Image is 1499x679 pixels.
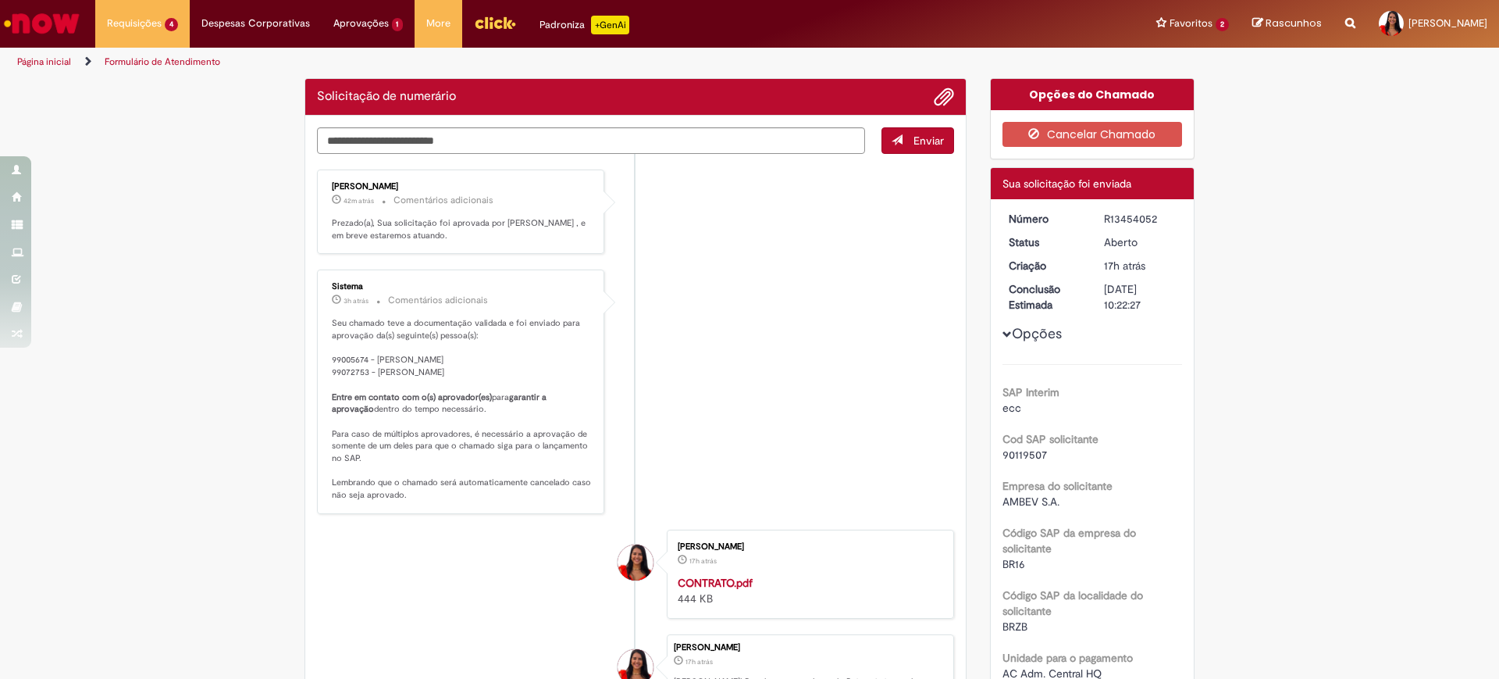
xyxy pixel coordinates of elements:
div: [PERSON_NAME] [674,643,945,652]
span: Favoritos [1170,16,1212,31]
span: ecc [1002,401,1021,415]
span: AMBEV S.A. [1002,495,1059,509]
span: 3h atrás [344,296,369,306]
b: Unidade para o pagamento [1002,651,1133,665]
dt: Conclusão Estimada [997,281,1093,313]
span: Despesas Corporativas [201,16,310,31]
div: 27/08/2025 17:52:03 [1104,258,1177,273]
time: 28/08/2025 10:30:21 [344,196,374,205]
button: Cancelar Chamado [1002,122,1183,147]
p: Seu chamado teve a documentação validada e foi enviado para aprovação da(s) seguinte(s) pessoa(s)... [332,317,592,502]
time: 28/08/2025 08:06:51 [344,296,369,306]
span: 90119507 [1002,448,1047,462]
h2: Solicitação de numerário Histórico de tíquete [317,90,456,104]
time: 27/08/2025 17:52:03 [1104,259,1145,273]
b: garantir a aprovação [332,391,549,416]
small: Comentários adicionais [393,194,493,207]
ul: Trilhas de página [12,48,988,77]
dt: Criação [997,258,1093,273]
textarea: Digite sua mensagem aqui... [317,127,865,154]
a: Formulário de Atendimento [105,55,220,68]
span: 17h atrás [689,556,717,566]
button: Adicionar anexos [934,87,954,107]
a: Rascunhos [1252,16,1322,31]
b: Entre em contato com o(s) aprovador(es) [332,391,492,403]
span: Aprovações [333,16,389,31]
span: More [426,16,450,31]
div: [PERSON_NAME] [332,182,592,191]
dt: Status [997,234,1093,250]
p: +GenAi [591,16,629,34]
span: Enviar [913,134,944,148]
div: Sistema [332,282,592,291]
div: Aberto [1104,234,1177,250]
small: Comentários adicionais [388,294,488,307]
p: Prezado(a), Sua solicitação foi aprovada por [PERSON_NAME] , e em breve estaremos atuando. [332,217,592,241]
span: Requisições [107,16,162,31]
span: 17h atrás [685,657,713,666]
span: [PERSON_NAME] [1408,16,1487,30]
b: Cod SAP solicitante [1002,432,1098,446]
span: 42m atrás [344,196,374,205]
dt: Número [997,211,1093,227]
span: 17h atrás [1104,259,1145,273]
time: 27/08/2025 17:52:03 [685,657,713,666]
img: click_logo_yellow_360x200.png [474,11,516,34]
b: Código SAP da localidade do solicitante [1002,588,1143,618]
a: CONTRATO.pdf [678,576,753,590]
span: BR16 [1002,557,1025,571]
b: Código SAP da empresa do solicitante [1002,526,1136,556]
span: 4 [165,18,178,31]
span: Sua solicitação foi enviada [1002,177,1131,191]
div: 444 KB [678,575,938,606]
img: ServiceNow [2,8,82,39]
b: Empresa do solicitante [1002,479,1113,493]
div: Juliana Salissa Moreira De Sousa [618,545,653,581]
div: Opções do Chamado [991,79,1195,110]
div: [PERSON_NAME] [678,542,938,552]
span: 2 [1216,18,1229,31]
button: Enviar [881,127,954,154]
span: 1 [392,18,404,31]
span: Rascunhos [1266,16,1322,30]
div: Padroniza [539,16,629,34]
div: R13454052 [1104,211,1177,227]
span: BRZB [1002,620,1027,634]
div: [DATE] 10:22:27 [1104,281,1177,313]
b: SAP Interim [1002,385,1059,399]
time: 27/08/2025 17:51:54 [689,556,717,566]
a: Página inicial [17,55,71,68]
